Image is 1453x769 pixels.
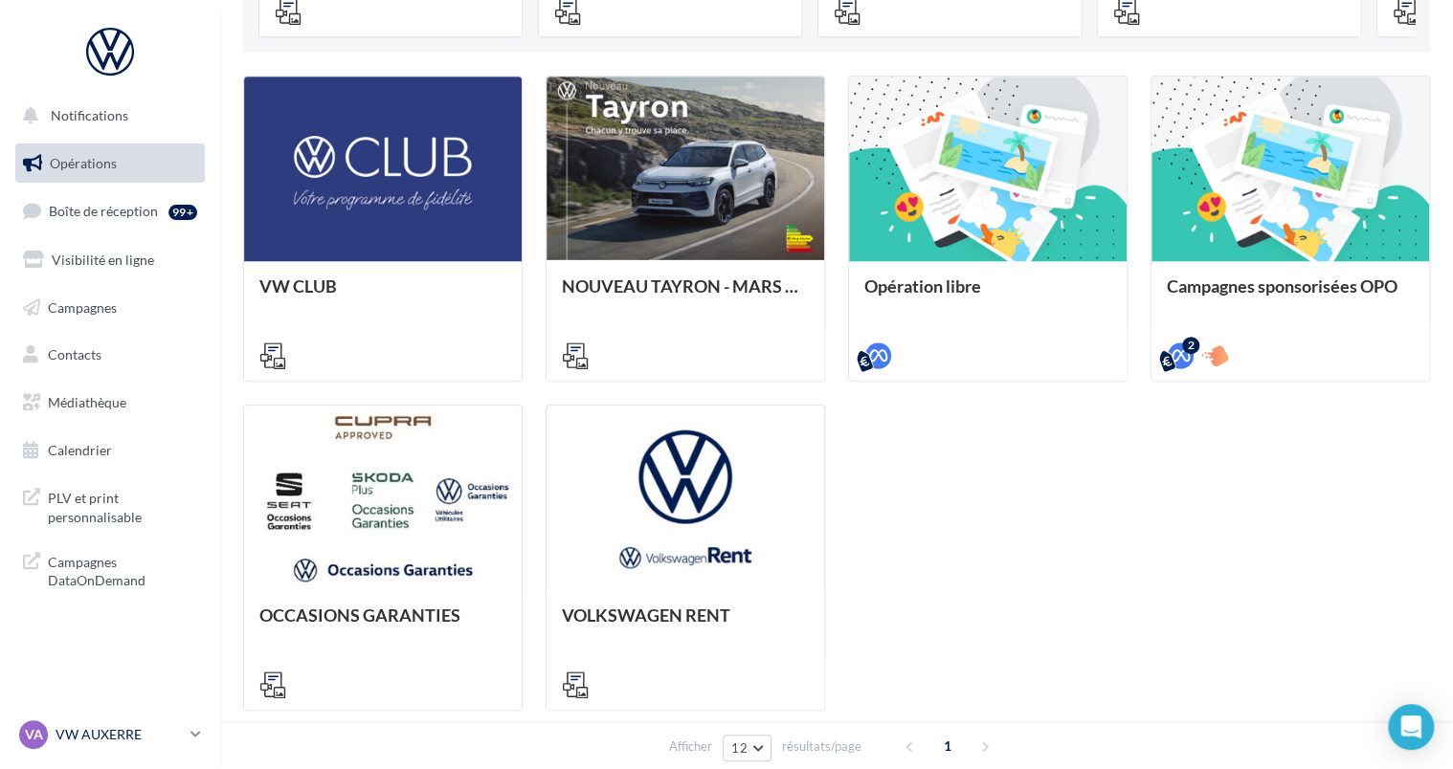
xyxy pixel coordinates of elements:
span: Médiathèque [48,394,126,410]
div: 2 [1182,337,1199,354]
span: Afficher [669,737,712,756]
span: Boîte de réception [49,203,158,219]
div: Opération libre [864,276,1111,315]
a: Boîte de réception99+ [11,190,209,231]
span: VA [25,725,43,744]
div: 99+ [168,205,197,220]
span: PLV et print personnalisable [48,485,197,526]
a: Visibilité en ligne [11,240,209,280]
div: VW CLUB [259,276,506,315]
span: Visibilité en ligne [52,252,154,268]
a: Calendrier [11,430,209,471]
div: VOLKSWAGEN RENT [562,605,809,644]
span: Opérations [50,155,117,171]
span: Contacts [48,346,101,363]
div: OCCASIONS GARANTIES [259,605,506,644]
span: 1 [932,731,963,761]
span: Notifications [51,107,128,123]
span: 12 [731,740,748,756]
a: VA VW AUXERRE [15,716,205,753]
span: Campagnes DataOnDemand [48,549,197,590]
a: PLV et print personnalisable [11,477,209,534]
div: Campagnes sponsorisées OPO [1167,276,1414,315]
a: Campagnes [11,288,209,328]
span: Calendrier [48,442,112,458]
a: Médiathèque [11,383,209,423]
div: NOUVEAU TAYRON - MARS 2025 [562,276,809,315]
button: Notifications [11,96,201,136]
a: Campagnes DataOnDemand [11,541,209,598]
p: VW AUXERRE [56,725,183,744]
a: Contacts [11,335,209,375]
button: 12 [723,735,771,761]
span: résultats/page [782,737,861,756]
span: Campagnes [48,298,117,315]
a: Opérations [11,143,209,184]
div: Open Intercom Messenger [1388,704,1434,750]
